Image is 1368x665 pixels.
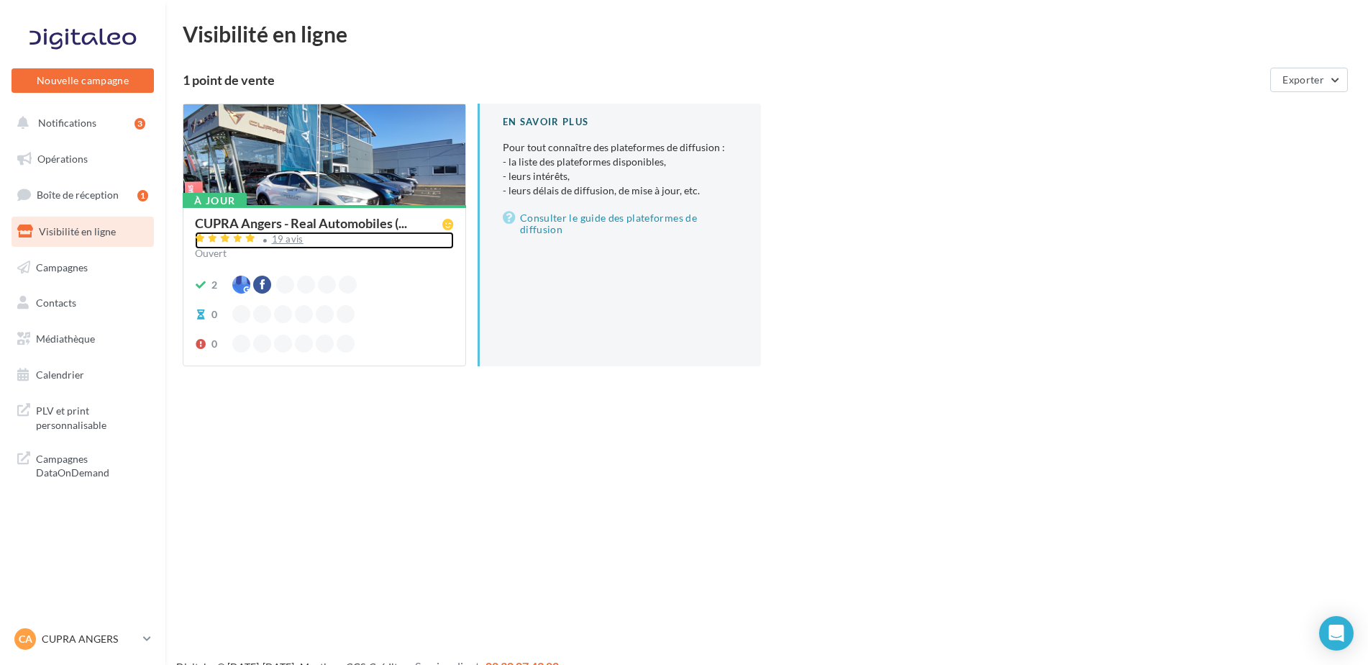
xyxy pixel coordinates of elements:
[38,117,96,129] span: Notifications
[12,625,154,653] a: CA CUPRA ANGERS
[272,235,304,244] div: 19 avis
[9,360,157,390] a: Calendrier
[503,155,738,169] li: - la liste des plateformes disponibles,
[42,632,137,646] p: CUPRA ANGERS
[195,217,407,230] span: CUPRA Angers - Real Automobiles (...
[211,337,217,351] div: 0
[183,193,247,209] div: À jour
[9,288,157,318] a: Contacts
[211,307,217,322] div: 0
[12,68,154,93] button: Nouvelle campagne
[9,253,157,283] a: Campagnes
[19,632,32,646] span: CA
[37,189,119,201] span: Boîte de réception
[503,140,738,198] p: Pour tout connaître des plateformes de diffusion :
[36,401,148,432] span: PLV et print personnalisable
[37,153,88,165] span: Opérations
[9,395,157,438] a: PLV et print personnalisable
[9,144,157,174] a: Opérations
[503,209,738,238] a: Consulter le guide des plateformes de diffusion
[36,261,88,273] span: Campagnes
[503,184,738,198] li: - leurs délais de diffusion, de mise à jour, etc.
[195,232,454,249] a: 19 avis
[211,278,217,292] div: 2
[36,297,76,309] span: Contacts
[36,449,148,480] span: Campagnes DataOnDemand
[183,23,1351,45] div: Visibilité en ligne
[9,179,157,210] a: Boîte de réception1
[39,225,116,237] span: Visibilité en ligne
[9,443,157,486] a: Campagnes DataOnDemand
[1282,73,1324,86] span: Exporter
[183,73,1264,86] div: 1 point de vente
[9,217,157,247] a: Visibilité en ligne
[9,324,157,354] a: Médiathèque
[9,108,151,138] button: Notifications 3
[137,190,148,202] div: 1
[134,118,145,130] div: 3
[1270,68,1348,92] button: Exporter
[1319,616,1354,651] div: Open Intercom Messenger
[36,368,84,381] span: Calendrier
[503,115,738,129] div: En savoir plus
[36,332,95,345] span: Médiathèque
[195,247,227,259] span: Ouvert
[503,169,738,184] li: - leurs intérêts,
